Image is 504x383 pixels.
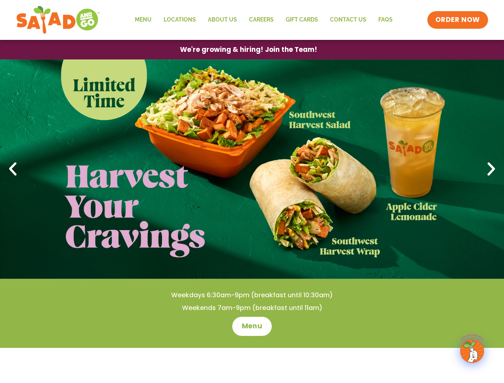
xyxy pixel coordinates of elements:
a: Careers [243,11,280,29]
a: About Us [202,11,243,29]
nav: Menu [129,11,399,29]
img: new-SAG-logo-768×292 [16,4,100,36]
span: Menu [242,322,262,331]
a: Menu [232,317,272,336]
span: We're growing & hiring! Join the Team! [180,46,317,53]
a: GIFT CARDS [280,11,324,29]
a: Contact Us [324,11,372,29]
h4: Weekends 7am-9pm (breakfast until 11am) [16,304,488,312]
a: ORDER NOW [427,11,488,29]
h4: Weekdays 6:30am-9pm (breakfast until 10:30am) [16,291,488,300]
a: Menu [129,11,158,29]
a: Locations [158,11,202,29]
a: FAQs [372,11,399,29]
a: We're growing & hiring! Join the Team! [168,40,329,59]
span: ORDER NOW [435,15,480,25]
